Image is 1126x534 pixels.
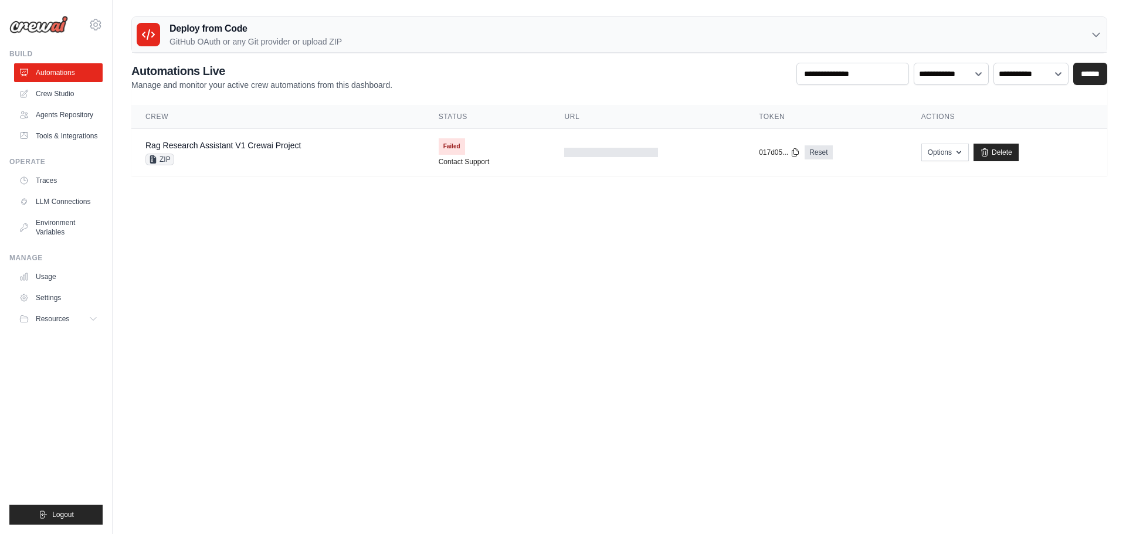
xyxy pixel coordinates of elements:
th: URL [550,105,745,129]
a: Environment Variables [14,213,103,242]
div: Operate [9,157,103,166]
button: Options [921,144,969,161]
a: Rag Research Assistant V1 Crewai Project [145,141,301,150]
button: 017d05... [759,148,800,157]
a: Reset [805,145,832,159]
a: Crew Studio [14,84,103,103]
h3: Deploy from Code [169,22,342,36]
a: LLM Connections [14,192,103,211]
th: Token [745,105,907,129]
div: Build [9,49,103,59]
a: Tools & Integrations [14,127,103,145]
th: Actions [907,105,1107,129]
p: GitHub OAuth or any Git provider or upload ZIP [169,36,342,47]
img: Logo [9,16,68,33]
a: Settings [14,288,103,307]
a: Delete [974,144,1019,161]
span: Logout [52,510,74,519]
span: Failed [439,138,465,155]
a: Agents Repository [14,106,103,124]
button: Resources [14,309,103,328]
a: Contact Support [439,157,490,166]
a: Usage [14,267,103,286]
div: Manage [9,253,103,263]
button: Logout [9,505,103,525]
span: Resources [36,314,69,324]
th: Crew [131,105,425,129]
h2: Automations Live [131,63,392,79]
a: Traces [14,171,103,190]
span: ZIP [145,154,174,165]
p: Manage and monitor your active crew automations from this dashboard. [131,79,392,91]
th: Status [425,105,551,129]
a: Automations [14,63,103,82]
